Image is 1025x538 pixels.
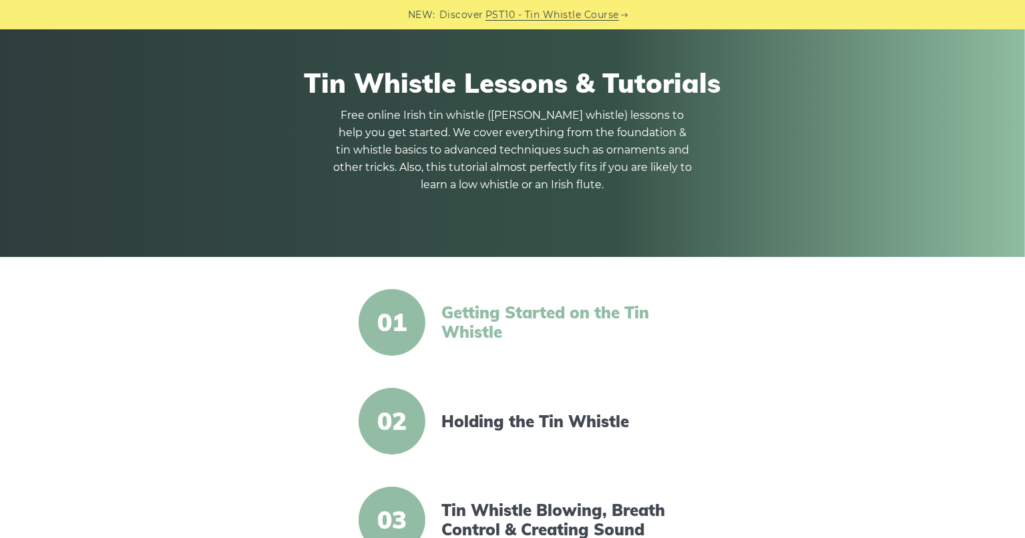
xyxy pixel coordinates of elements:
span: 01 [359,289,425,356]
h1: Tin Whistle Lessons & Tutorials [136,67,889,99]
a: PST10 - Tin Whistle Course [485,7,619,23]
p: Free online Irish tin whistle ([PERSON_NAME] whistle) lessons to help you get started. We cover e... [333,107,693,194]
a: Getting Started on the Tin Whistle [441,303,671,342]
span: 02 [359,388,425,455]
span: Discover [439,7,483,23]
span: NEW: [408,7,435,23]
a: Holding the Tin Whistle [441,412,671,431]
